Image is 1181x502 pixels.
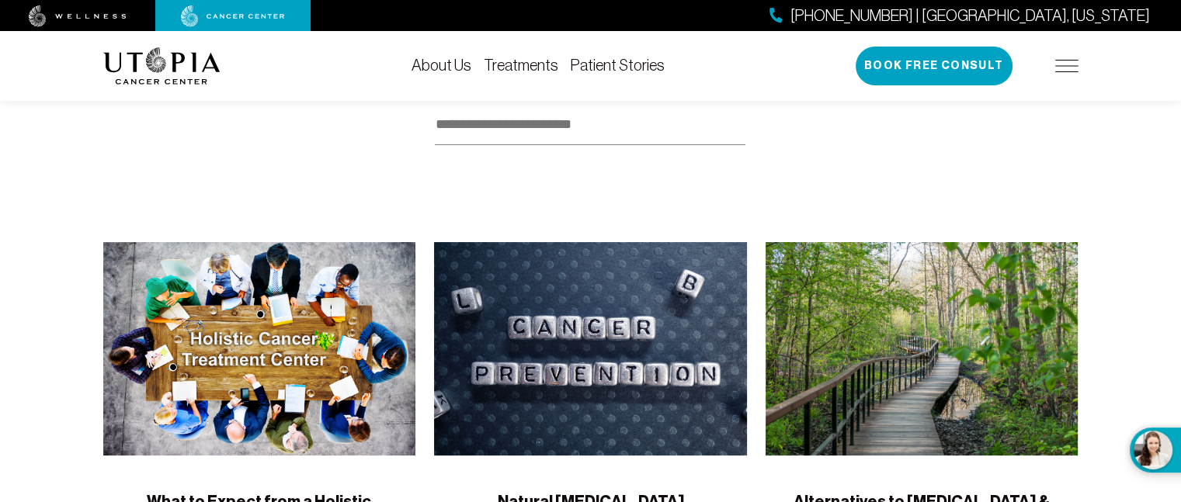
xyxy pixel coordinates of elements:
[1055,60,1079,72] img: icon-hamburger
[856,47,1013,85] button: Book Free Consult
[103,47,221,85] img: logo
[412,57,471,74] a: About Us
[571,57,665,74] a: Patient Stories
[29,5,127,27] img: wellness
[181,5,285,27] img: cancer center
[103,242,416,455] img: What to Expect from a Holistic Cancer Treatment Center
[484,57,558,74] a: Treatments
[790,5,1150,27] span: [PHONE_NUMBER] | [GEOGRAPHIC_DATA], [US_STATE]
[766,242,1079,455] img: Alternatives to Chemo & Radiation: Exploring Holistic Options
[769,5,1150,27] a: [PHONE_NUMBER] | [GEOGRAPHIC_DATA], [US_STATE]
[434,242,747,455] img: Natural Cancer Prevention: 10 Tips for Reducing Your Risk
